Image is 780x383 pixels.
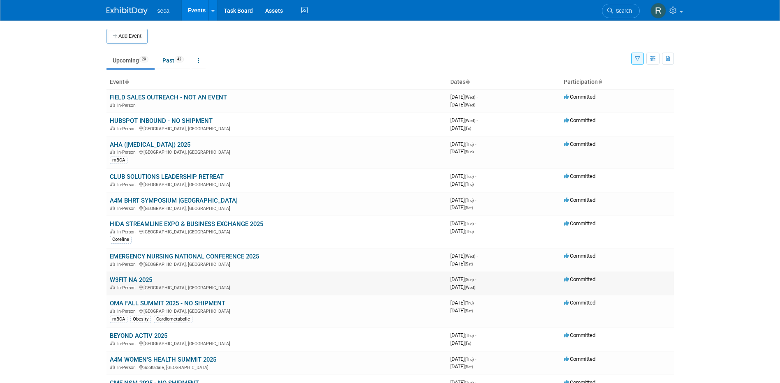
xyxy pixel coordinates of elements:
[110,300,225,307] a: OMA FALL SUMMIT 2025 - NO SHIPMENT
[117,309,138,314] span: In-Person
[450,117,478,123] span: [DATE]
[450,204,473,210] span: [DATE]
[450,102,475,108] span: [DATE]
[465,78,470,85] a: Sort by Start Date
[475,356,476,362] span: -
[106,7,148,15] img: ExhibitDay
[465,182,474,187] span: (Thu)
[475,220,476,226] span: -
[450,363,473,369] span: [DATE]
[110,181,444,187] div: [GEOGRAPHIC_DATA], [GEOGRAPHIC_DATA]
[465,174,474,179] span: (Tue)
[475,173,476,179] span: -
[110,157,127,164] div: mBCA
[117,229,138,235] span: In-Person
[564,220,595,226] span: Committed
[475,332,476,338] span: -
[110,276,152,284] a: W3FIT NA 2025
[465,221,474,226] span: (Tue)
[110,125,444,132] div: [GEOGRAPHIC_DATA], [GEOGRAPHIC_DATA]
[110,262,115,266] img: In-Person Event
[450,253,478,259] span: [DATE]
[117,150,138,155] span: In-Person
[475,197,476,203] span: -
[564,117,595,123] span: Committed
[450,173,476,179] span: [DATE]
[564,300,595,306] span: Committed
[110,117,213,125] a: HUBSPOT INBOUND - NO SHIPMENT
[465,301,474,305] span: (Thu)
[564,276,595,282] span: Committed
[465,205,473,210] span: (Sat)
[110,285,115,289] img: In-Person Event
[450,181,474,187] span: [DATE]
[110,103,115,107] img: In-Person Event
[560,75,674,89] th: Participation
[465,254,475,258] span: (Wed)
[475,141,476,147] span: -
[175,56,184,62] span: 42
[465,333,474,338] span: (Thu)
[450,148,474,155] span: [DATE]
[477,117,478,123] span: -
[450,276,476,282] span: [DATE]
[110,364,444,370] div: Scottsdale, [GEOGRAPHIC_DATA]
[110,365,115,369] img: In-Person Event
[564,197,595,203] span: Committed
[106,53,155,68] a: Upcoming29
[110,182,115,186] img: In-Person Event
[465,126,471,131] span: (Fri)
[110,261,444,267] div: [GEOGRAPHIC_DATA], [GEOGRAPHIC_DATA]
[475,300,476,306] span: -
[157,7,170,14] span: seca
[564,253,595,259] span: Committed
[110,220,263,228] a: HIDA STREAMLINE EXPO & BUSINESS EXCHANGE 2025
[156,53,190,68] a: Past42
[110,341,115,345] img: In-Person Event
[110,253,259,260] a: EMERGENCY NURSING NATIONAL CONFERENCE 2025
[117,365,138,370] span: In-Person
[110,205,444,211] div: [GEOGRAPHIC_DATA], [GEOGRAPHIC_DATA]
[447,75,560,89] th: Dates
[450,340,471,346] span: [DATE]
[110,316,127,323] div: mBCA
[613,8,632,14] span: Search
[117,262,138,267] span: In-Person
[450,261,473,267] span: [DATE]
[117,341,138,346] span: In-Person
[465,341,471,346] span: (Fri)
[465,150,474,154] span: (Sun)
[465,277,474,282] span: (Sun)
[117,103,138,108] span: In-Person
[465,103,475,107] span: (Wed)
[117,182,138,187] span: In-Person
[110,228,444,235] div: [GEOGRAPHIC_DATA], [GEOGRAPHIC_DATA]
[110,148,444,155] div: [GEOGRAPHIC_DATA], [GEOGRAPHIC_DATA]
[465,142,474,147] span: (Thu)
[450,284,475,290] span: [DATE]
[477,253,478,259] span: -
[110,206,115,210] img: In-Person Event
[564,94,595,100] span: Committed
[477,94,478,100] span: -
[564,173,595,179] span: Committed
[465,118,475,123] span: (Wed)
[110,307,444,314] div: [GEOGRAPHIC_DATA], [GEOGRAPHIC_DATA]
[650,3,666,18] img: Rachel Jordan
[450,307,473,314] span: [DATE]
[106,75,447,89] th: Event
[564,356,595,362] span: Committed
[110,236,132,243] div: Coreline
[110,150,115,154] img: In-Person Event
[110,197,238,204] a: A4M BHRT SYMPOSIUM [GEOGRAPHIC_DATA]
[110,94,227,101] a: FIELD SALES OUTREACH - NOT AN EVENT
[450,125,471,131] span: [DATE]
[465,309,473,313] span: (Sat)
[465,357,474,362] span: (Thu)
[450,197,476,203] span: [DATE]
[117,126,138,132] span: In-Person
[154,316,192,323] div: Cardiometabolic
[106,29,148,44] button: Add Event
[465,365,473,369] span: (Sat)
[110,284,444,291] div: [GEOGRAPHIC_DATA], [GEOGRAPHIC_DATA]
